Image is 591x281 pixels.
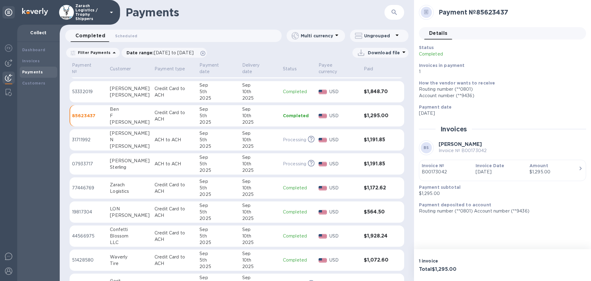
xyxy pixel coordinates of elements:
p: Payment type [155,66,185,72]
p: Routing number (**0801) Account number (**9436) [419,208,581,214]
div: 2025 [242,119,278,126]
b: Invoices in payment [419,63,465,68]
div: $1,295.00 [529,169,578,175]
img: USD [319,186,327,190]
p: ACH to ACH [155,137,195,143]
p: USD [329,89,359,95]
p: Processing [283,137,306,143]
p: 85623437 [72,113,105,119]
p: USD [329,161,359,167]
span: Delivery date [242,62,278,75]
p: Paid [364,66,373,72]
div: Sep [242,106,278,113]
h3: $1,295.00 [364,113,392,119]
p: Delivery date [242,62,270,75]
h3: $1,848.70 [364,89,392,95]
div: Sep [199,106,237,113]
h3: $1,191.85 [364,161,392,167]
p: 51428580 [72,257,105,263]
img: USD [319,162,327,166]
div: Sep [199,130,237,137]
b: Payment subtotal [419,185,460,190]
p: Credit Card to ACH [155,182,195,195]
span: Customer [110,66,139,72]
div: Sep [242,275,278,281]
p: Completed [419,51,527,57]
p: Payment № [72,62,97,75]
b: How the vendor wants to receive [419,81,495,85]
div: 5th [199,113,237,119]
div: 5th [199,185,237,191]
div: Sep [242,130,278,137]
div: [PERSON_NAME] [110,212,150,219]
span: Paid [364,66,381,72]
div: 2025 [242,167,278,174]
p: Completed [283,113,314,119]
p: Credit Card to ACH [155,254,195,267]
img: Logo [22,8,48,15]
p: Completed [283,233,314,239]
p: 31711992 [72,137,105,143]
p: 1 [419,68,581,75]
p: Invoice № B00173042 [439,147,487,154]
p: 44566975 [72,233,105,239]
div: [PERSON_NAME] [110,92,150,98]
p: ACH to ACH [155,161,195,167]
b: Payment date [419,105,452,110]
h3: $1,072.60 [364,257,392,263]
div: Sep [242,154,278,161]
p: Collect [22,30,55,36]
b: BS [424,145,429,150]
p: Credit Card to ACH [155,110,195,122]
div: 2025 [242,95,278,101]
img: USD [319,210,327,214]
img: USD [319,234,327,238]
p: 77446769 [72,185,105,191]
p: Completed [283,185,314,191]
img: Foreign exchange [5,44,12,52]
div: 2025 [242,239,278,246]
p: USD [329,113,359,119]
div: Sep [242,226,278,233]
p: 1 invoice [419,258,500,264]
h1: Payments [126,6,384,19]
div: Sep [242,250,278,257]
p: $1,295.00 [419,190,581,197]
p: 19817304 [72,209,105,215]
div: Blossom [110,233,150,239]
div: N [110,137,150,143]
div: 2025 [242,263,278,270]
div: [PERSON_NAME] [110,130,150,137]
div: 2025 [199,191,237,198]
p: Completed [283,257,314,263]
div: 2025 [199,239,237,246]
div: LON [110,206,150,212]
span: [DATE] to [DATE] [154,50,194,55]
div: 10th [242,209,278,215]
div: Ben [110,106,150,113]
div: 5th [199,89,237,95]
div: Sep [242,202,278,209]
h2: Payment № 85623437 [439,8,581,16]
p: Credit Card to ACH [155,230,195,243]
p: USD [329,257,359,263]
b: Payment deposited to account [419,202,491,207]
p: Credit Card to ACH [155,206,195,219]
div: Zarach [110,182,150,188]
div: 2025 [199,119,237,126]
div: 5th [199,209,237,215]
img: USD [319,114,327,118]
img: USD [319,90,327,94]
div: Tire [110,260,150,267]
div: 5th [199,161,237,167]
p: Download file [368,50,400,56]
div: 5th [199,137,237,143]
h3: Total $1,295.00 [419,267,500,272]
b: Amount [529,163,548,168]
b: Customers [22,81,46,85]
div: 10th [242,161,278,167]
h3: $564.50 [364,209,392,215]
span: Status [283,66,305,72]
div: F [110,113,150,119]
p: Filter Payments [75,50,111,55]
